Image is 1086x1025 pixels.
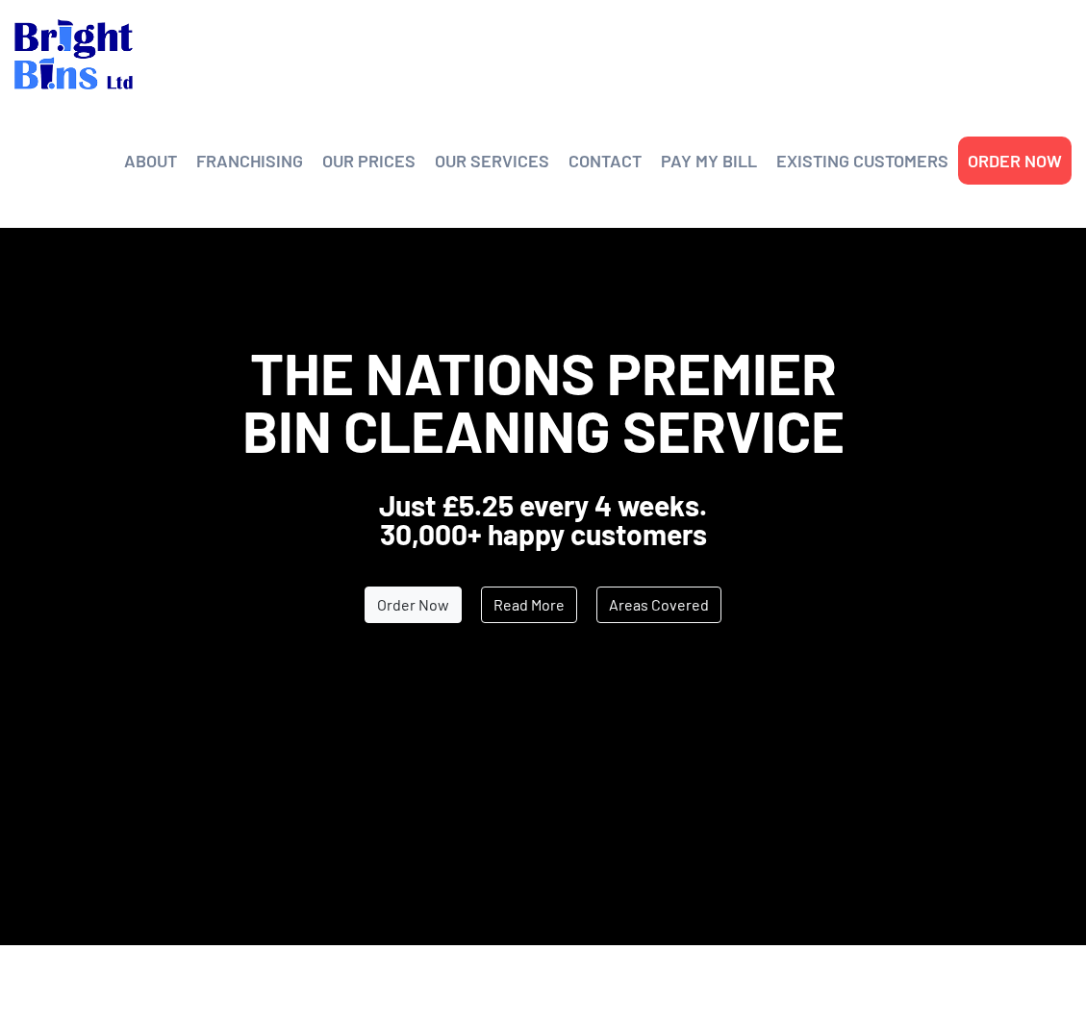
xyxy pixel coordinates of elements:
[596,587,721,623] a: Areas Covered
[776,146,948,175] a: EXISTING CUSTOMERS
[365,587,462,623] a: Order Now
[435,146,549,175] a: OUR SERVICES
[568,146,642,175] a: CONTACT
[481,587,577,623] a: Read More
[242,337,845,464] span: The Nations Premier Bin Cleaning Service
[661,146,757,175] a: PAY MY BILL
[968,146,1062,175] a: ORDER NOW
[196,146,303,175] a: FRANCHISING
[124,146,177,175] a: ABOUT
[322,146,416,175] a: OUR PRICES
